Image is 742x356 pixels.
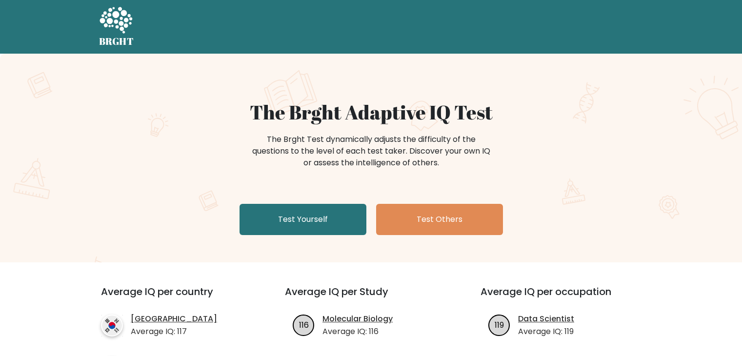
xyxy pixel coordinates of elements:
a: [GEOGRAPHIC_DATA] [131,313,217,325]
h5: BRGHT [99,36,134,47]
h3: Average IQ per Study [285,286,457,309]
h3: Average IQ per occupation [481,286,653,309]
a: Test Others [376,204,503,235]
p: Average IQ: 116 [322,326,393,337]
text: 119 [495,319,504,330]
a: Molecular Biology [322,313,393,325]
h1: The Brght Adaptive IQ Test [133,100,609,124]
div: The Brght Test dynamically adjusts the difficulty of the questions to the level of each test take... [249,134,493,169]
p: Average IQ: 119 [518,326,574,337]
text: 116 [299,319,309,330]
a: Test Yourself [240,204,366,235]
a: BRGHT [99,4,134,50]
a: Data Scientist [518,313,574,325]
p: Average IQ: 117 [131,326,217,337]
h3: Average IQ per country [101,286,250,309]
img: country [101,315,123,336]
